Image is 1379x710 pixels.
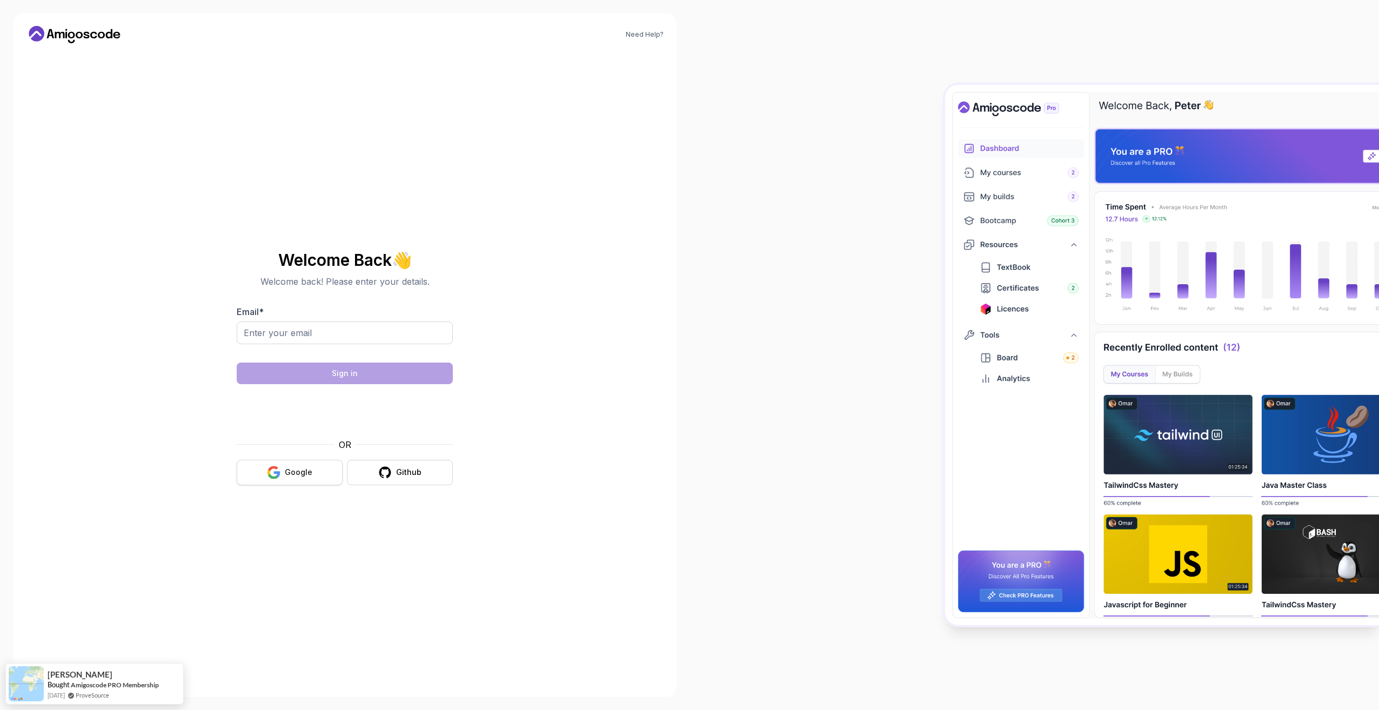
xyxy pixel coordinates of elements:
[339,438,351,451] p: OR
[237,363,453,384] button: Sign in
[48,670,112,679] span: [PERSON_NAME]
[48,680,70,689] span: Bought
[71,681,159,689] a: Amigoscode PRO Membership
[237,275,453,288] p: Welcome back! Please enter your details.
[76,691,109,700] a: ProveSource
[237,460,343,485] button: Google
[26,26,123,43] a: Home link
[945,85,1379,625] img: Amigoscode Dashboard
[263,391,426,432] iframe: Widget containing checkbox for hCaptcha security challenge
[237,306,264,317] label: Email *
[332,368,358,379] div: Sign in
[9,666,44,701] img: provesource social proof notification image
[390,248,414,271] span: 👋
[237,251,453,269] h2: Welcome Back
[626,30,664,39] a: Need Help?
[347,460,453,485] button: Github
[285,467,312,478] div: Google
[396,467,421,478] div: Github
[237,321,453,344] input: Enter your email
[48,691,65,700] span: [DATE]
